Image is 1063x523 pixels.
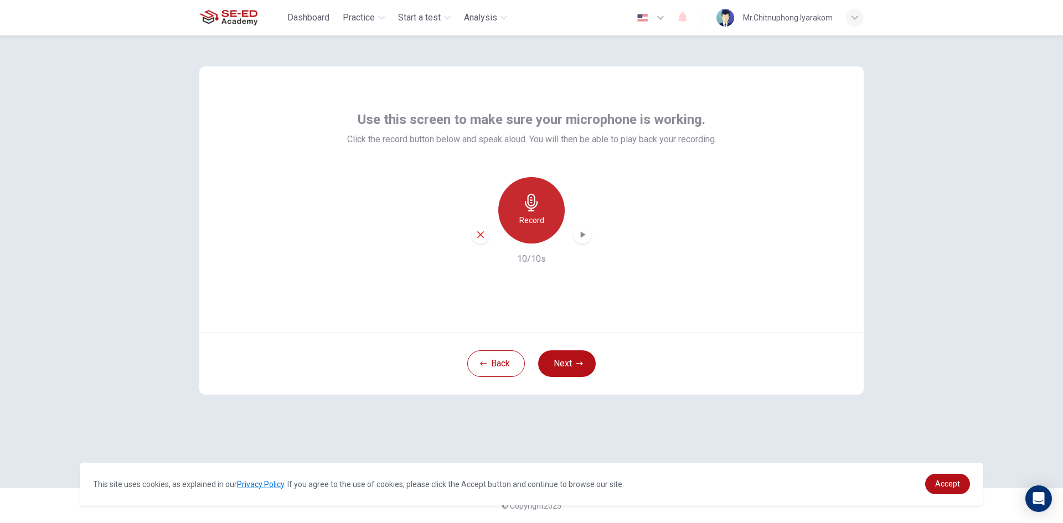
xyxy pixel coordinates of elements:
[287,11,329,24] span: Dashboard
[347,133,716,146] span: Click the record button below and speak aloud. You will then be able to play back your recording.
[464,11,497,24] span: Analysis
[935,479,960,488] span: Accept
[237,480,284,489] a: Privacy Policy
[460,8,512,28] button: Analysis
[199,7,257,29] img: SE-ED Academy logo
[343,11,375,24] span: Practice
[1025,485,1052,512] div: Open Intercom Messenger
[636,14,649,22] img: en
[517,252,546,266] h6: 10/10s
[338,8,389,28] button: Practice
[394,8,455,28] button: Start a test
[498,177,565,244] button: Record
[716,9,734,27] img: Profile picture
[93,480,624,489] span: This site uses cookies, as explained in our . If you agree to the use of cookies, please click th...
[502,501,561,510] span: © Copyright 2025
[538,350,596,377] button: Next
[519,214,544,227] h6: Record
[743,11,833,24] div: Mr.Chitnuphong Iyarakom
[283,8,334,28] button: Dashboard
[398,11,441,24] span: Start a test
[80,463,983,505] div: cookieconsent
[467,350,525,377] button: Back
[358,111,705,128] span: Use this screen to make sure your microphone is working.
[925,474,970,494] a: dismiss cookie message
[199,7,283,29] a: SE-ED Academy logo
